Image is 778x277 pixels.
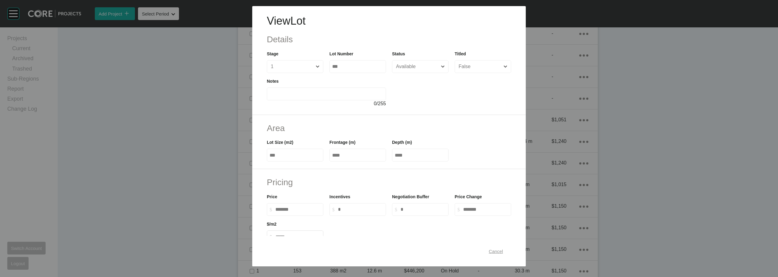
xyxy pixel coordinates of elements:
div: / 255 [267,100,386,107]
h2: Pricing [267,176,511,188]
label: Depth (m) [392,140,412,145]
span: Close menu... [502,61,509,73]
label: Frontage (m) [329,140,356,145]
input: False [457,61,502,73]
tspan: $ [270,207,272,212]
input: Available [395,61,440,73]
input: $ [275,207,321,212]
span: Cancel [489,249,503,254]
tspan: $ [332,207,335,212]
label: Stage [267,51,278,56]
label: Lot Size (m2) [267,140,293,145]
input: 1 [270,61,315,73]
span: 0 [374,101,377,106]
label: Lot Number [329,51,353,56]
h2: Details [267,33,511,45]
label: Price Change [455,194,482,199]
button: Cancel [482,245,510,258]
label: Incentives [329,194,350,199]
label: Price [267,194,277,199]
span: Close menu... [440,61,446,73]
tspan: $ [270,234,272,240]
input: $ [463,207,508,212]
input: $ [338,207,383,212]
span: Close menu... [315,61,321,73]
label: Status [392,51,405,56]
input: $ [275,234,321,240]
tspan: $ [395,207,397,212]
tspan: $ [457,207,460,212]
input: $ [401,207,446,212]
label: $/m2 [267,222,277,227]
label: Negotiation Buffer [392,194,429,199]
label: Notes [267,79,279,84]
h1: View Lot [267,13,511,29]
label: Titled [455,51,466,56]
h2: Area [267,122,511,134]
